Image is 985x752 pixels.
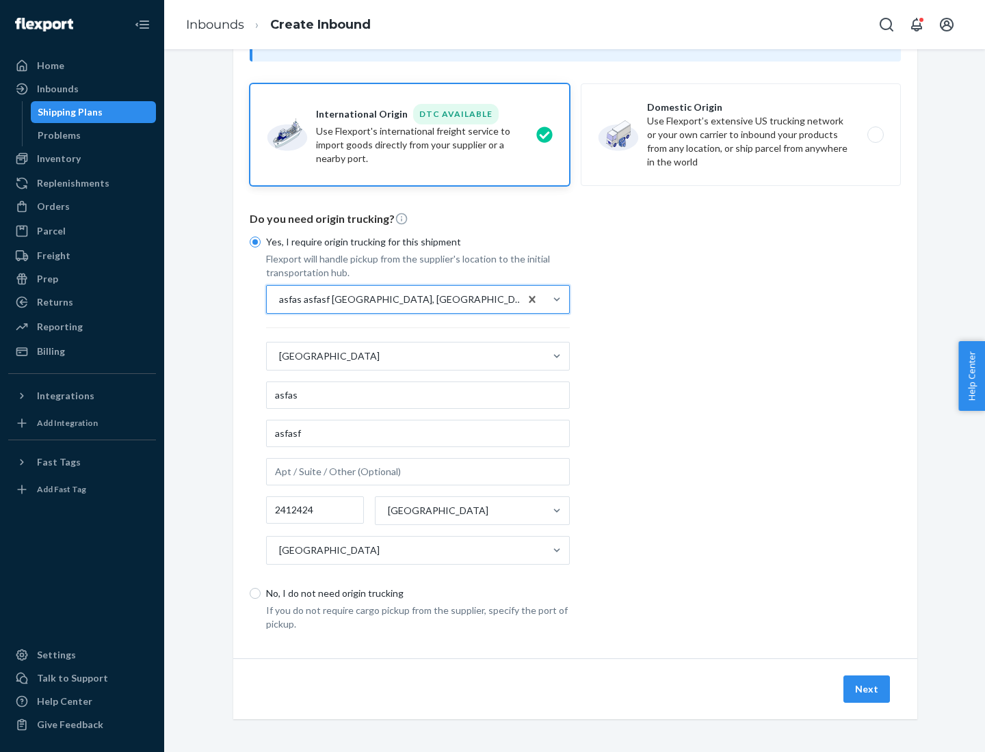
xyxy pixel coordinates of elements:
a: Problems [31,124,157,146]
a: Returns [8,291,156,313]
div: Help Center [37,695,92,708]
p: Do you need origin trucking? [250,211,901,227]
ol: breadcrumbs [175,5,382,45]
p: No, I do not need origin trucking [266,587,570,600]
div: Integrations [37,389,94,403]
div: Add Fast Tag [37,483,86,495]
input: Apt / Suite / Other (Optional) [266,458,570,485]
input: [GEOGRAPHIC_DATA] [386,504,388,518]
div: [GEOGRAPHIC_DATA] [279,543,380,557]
input: Facility Name [266,381,570,409]
button: Give Feedback [8,714,156,736]
a: Talk to Support [8,667,156,689]
a: Billing [8,340,156,362]
button: Open notifications [903,11,930,38]
div: [GEOGRAPHIC_DATA] [279,349,380,363]
div: Billing [37,345,65,358]
div: Parcel [37,224,66,238]
div: Home [37,59,64,72]
a: Help Center [8,690,156,712]
div: Problems [38,129,81,142]
button: Help Center [958,341,985,411]
a: Prep [8,268,156,290]
button: Close Navigation [129,11,156,38]
button: Next [843,675,890,703]
div: Fast Tags [37,455,81,469]
p: If you do not require cargo pickup from the supplier, specify the port of pickup. [266,604,570,631]
div: Add Integration [37,417,98,429]
a: Replenishments [8,172,156,194]
button: Fast Tags [8,451,156,473]
div: Prep [37,272,58,286]
div: Freight [37,249,70,263]
button: Integrations [8,385,156,407]
div: Replenishments [37,176,109,190]
div: Inventory [37,152,81,165]
input: No, I do not need origin trucking [250,588,261,599]
a: Add Fast Tag [8,479,156,500]
div: Reporting [37,320,83,334]
div: Talk to Support [37,671,108,685]
a: Home [8,55,156,77]
p: Yes, I require origin trucking for this shipment [266,235,570,249]
a: Inbounds [8,78,156,100]
a: Settings [8,644,156,666]
a: Freight [8,245,156,267]
img: Flexport logo [15,18,73,31]
a: Inventory [8,148,156,170]
input: Yes, I require origin trucking for this shipment [250,237,261,247]
div: Give Feedback [37,718,103,731]
a: Inbounds [186,17,244,32]
div: Settings [37,648,76,662]
a: Shipping Plans [31,101,157,123]
a: Parcel [8,220,156,242]
a: Add Integration [8,412,156,434]
div: Orders [37,200,70,213]
p: Flexport will handle pickup from the supplier's location to the initial transportation hub. [266,252,570,280]
div: Shipping Plans [38,105,103,119]
div: [GEOGRAPHIC_DATA] [388,504,488,518]
input: [GEOGRAPHIC_DATA] [278,543,279,557]
a: Orders [8,196,156,217]
div: Inbounds [37,82,79,96]
button: Open Search Box [873,11,900,38]
button: Open account menu [933,11,960,38]
input: Postal Code [266,496,364,524]
div: Returns [37,295,73,309]
input: [GEOGRAPHIC_DATA] [278,349,279,363]
input: Address [266,420,570,447]
a: Reporting [8,316,156,338]
a: Create Inbound [270,17,371,32]
div: asfas asfasf [GEOGRAPHIC_DATA], [GEOGRAPHIC_DATA] 2412424 [279,293,527,306]
span: Inbounding with your own carrier? [291,38,592,49]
